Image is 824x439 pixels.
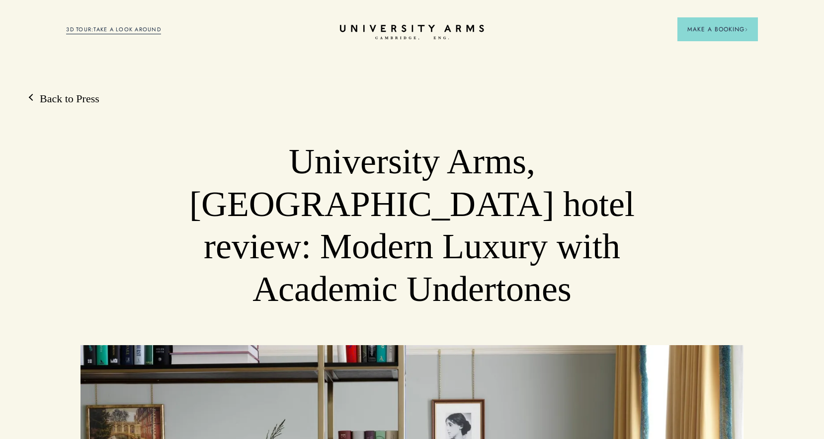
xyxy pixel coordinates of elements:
a: Back to Press [30,91,99,106]
img: Arrow icon [744,28,748,31]
span: Make a Booking [687,25,748,34]
h1: University Arms, [GEOGRAPHIC_DATA] hotel review: Modern Luxury with Academic Undertones [147,141,677,311]
a: Home [340,25,484,40]
a: 3D TOUR:TAKE A LOOK AROUND [66,25,161,34]
button: Make a BookingArrow icon [677,17,758,41]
